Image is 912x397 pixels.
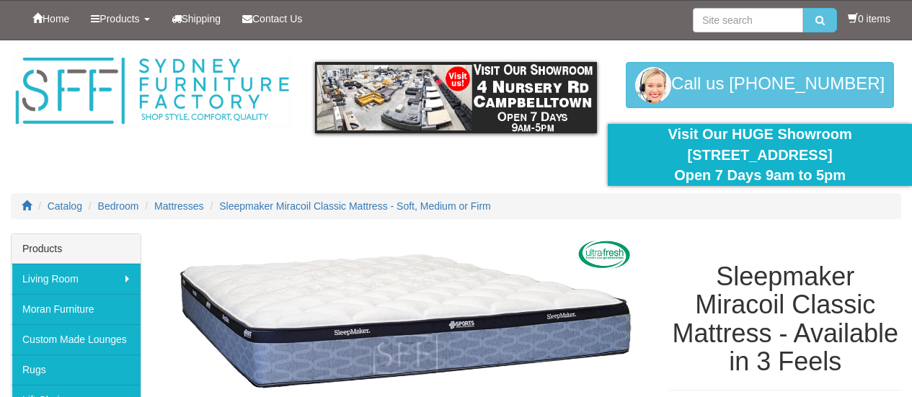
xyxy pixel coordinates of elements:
[693,8,803,32] input: Site search
[12,324,141,354] a: Custom Made Lounges
[22,1,80,37] a: Home
[182,13,221,24] span: Shipping
[99,13,139,24] span: Products
[43,13,69,24] span: Home
[670,262,901,376] h1: Sleepmaker Miracoil Classic Mattress - Available in 3 Feels
[48,200,82,212] a: Catalog
[619,124,901,186] div: Visit Our HUGE Showroom [STREET_ADDRESS] Open 7 Days 9am to 5pm
[231,1,313,37] a: Contact Us
[12,354,141,385] a: Rugs
[12,264,141,294] a: Living Room
[12,294,141,324] a: Moran Furniture
[80,1,160,37] a: Products
[161,1,232,37] a: Shipping
[98,200,139,212] a: Bedroom
[252,13,302,24] span: Contact Us
[315,62,598,133] img: showroom.gif
[154,200,203,212] a: Mattresses
[11,55,293,128] img: Sydney Furniture Factory
[848,12,890,26] li: 0 items
[219,200,491,212] a: Sleepmaker Miracoil Classic Mattress - Soft, Medium or Firm
[12,234,141,264] div: Products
